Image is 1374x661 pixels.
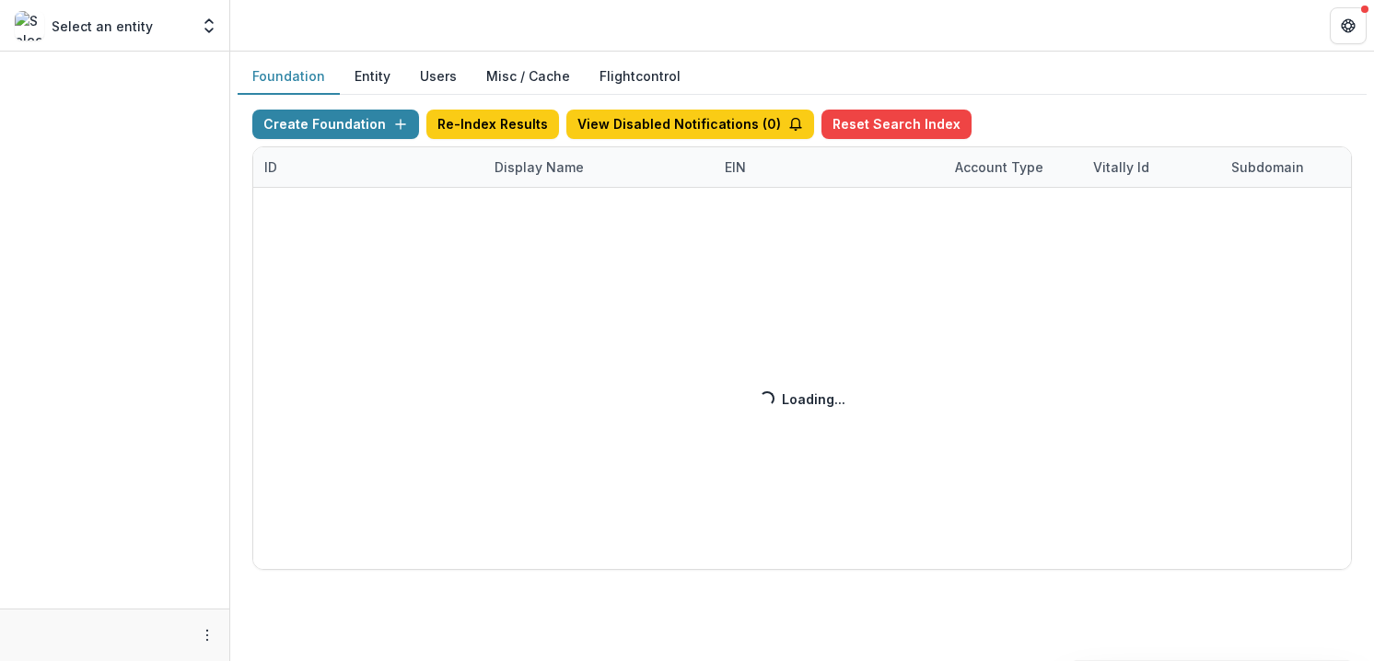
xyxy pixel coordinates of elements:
button: Open entity switcher [196,7,222,44]
img: Select an entity [15,11,44,41]
button: Entity [340,59,405,95]
a: Flightcontrol [600,66,681,86]
button: Users [405,59,472,95]
button: Foundation [238,59,340,95]
button: More [196,624,218,646]
button: Get Help [1330,7,1367,44]
button: Misc / Cache [472,59,585,95]
p: Select an entity [52,17,153,36]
